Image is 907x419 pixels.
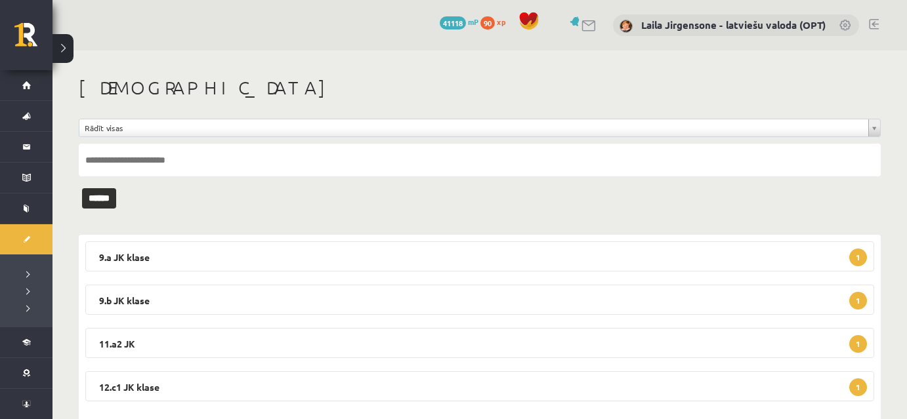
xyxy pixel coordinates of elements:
[468,16,478,27] span: mP
[480,16,495,30] span: 90
[85,241,874,271] legend: 9.a JK klase
[480,16,512,27] a: 90 xp
[849,335,867,353] span: 1
[14,23,53,56] a: Rīgas 1. Tālmācības vidusskola
[849,378,867,396] span: 1
[85,371,874,401] legend: 12.c1 JK klase
[849,292,867,309] span: 1
[641,18,826,31] a: Laila Jirgensone - latviešu valoda (OPT)
[79,119,880,136] a: Rādīt visas
[85,285,874,315] legend: 9.b JK klase
[497,16,505,27] span: xp
[620,20,633,33] img: Laila Jirgensone - latviešu valoda (OPT)
[440,16,478,27] a: 41118 mP
[85,119,863,136] span: Rādīt visas
[440,16,466,30] span: 41118
[849,249,867,266] span: 1
[85,328,874,358] legend: 11.a2 JK
[79,77,881,99] h1: [DEMOGRAPHIC_DATA]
